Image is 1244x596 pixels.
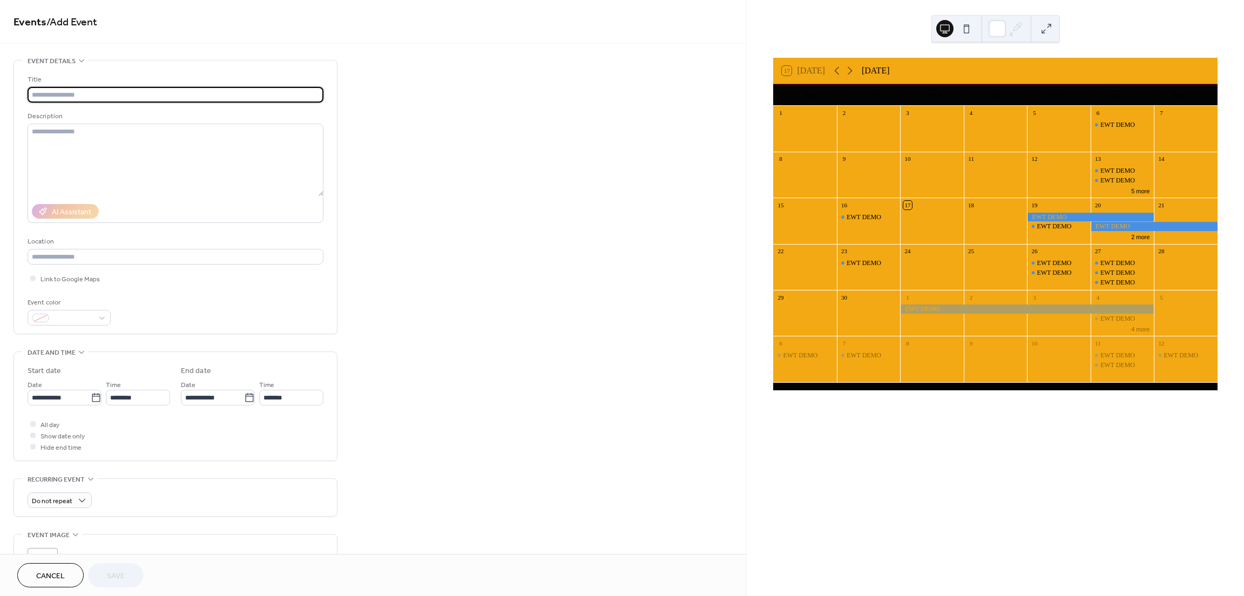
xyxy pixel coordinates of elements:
[967,339,975,347] div: 9
[1091,166,1154,175] div: EWT DEMO
[1154,351,1218,360] div: EWT DEMO
[1030,293,1038,301] div: 3
[1100,120,1135,130] div: EWT DEMO
[1157,109,1165,117] div: 7
[1157,247,1165,255] div: 28
[847,213,881,222] div: EWT DEMO
[28,74,321,85] div: Title
[1037,268,1071,277] div: EWT DEMO
[782,84,843,106] div: Mon
[28,548,58,578] div: ;
[40,442,82,453] span: Hide end time
[28,365,61,377] div: Start date
[1157,339,1165,347] div: 12
[1100,166,1135,175] div: EWT DEMO
[1091,351,1154,360] div: EWT DEMO
[40,431,85,442] span: Show date only
[776,155,785,163] div: 8
[1094,247,1102,255] div: 27
[106,380,121,391] span: Time
[1127,232,1154,241] button: 2 more
[1094,201,1102,209] div: 20
[1091,222,1218,231] div: EWT DEMO
[840,109,848,117] div: 2
[903,155,911,163] div: 10
[1100,268,1135,277] div: EWT DEMO
[967,155,975,163] div: 11
[837,351,901,360] div: EWT DEMO
[1094,339,1102,347] div: 11
[783,351,817,360] div: EWT DEMO
[28,380,42,391] span: Date
[1091,120,1154,130] div: EWT DEMO
[1037,222,1071,231] div: EWT DEMO
[847,351,881,360] div: EWT DEMO
[837,259,901,268] div: EWT DEMO
[28,347,76,358] span: Date and time
[1094,155,1102,163] div: 13
[1091,176,1154,185] div: EWT DEMO
[900,304,1154,314] div: EWT DEMO
[1100,314,1135,323] div: EWT DEMO
[13,12,46,33] a: Events
[1091,268,1154,277] div: EWT DEMO
[1030,247,1038,255] div: 26
[28,297,109,308] div: Event color
[36,571,65,582] span: Cancel
[965,84,1026,106] div: Thu
[1157,293,1165,301] div: 5
[28,236,321,247] div: Location
[1087,84,1148,106] div: Sat
[1030,201,1038,209] div: 19
[181,365,211,377] div: End date
[840,155,848,163] div: 9
[1030,339,1038,347] div: 10
[967,201,975,209] div: 18
[903,339,911,347] div: 8
[17,563,84,587] button: Cancel
[840,201,848,209] div: 16
[28,530,70,541] span: Event image
[1027,259,1091,268] div: EWT DEMO
[776,201,785,209] div: 15
[1027,268,1091,277] div: EWT DEMO
[1094,293,1102,301] div: 4
[1027,222,1091,231] div: EWT DEMO
[1094,109,1102,117] div: 6
[847,259,881,268] div: EWT DEMO
[903,201,911,209] div: 17
[967,109,975,117] div: 4
[1100,361,1135,370] div: EWT DEMO
[776,293,785,301] div: 29
[28,111,321,122] div: Description
[776,247,785,255] div: 22
[1091,278,1154,287] div: EWT DEMO
[776,339,785,347] div: 6
[776,109,785,117] div: 1
[1091,361,1154,370] div: EWT DEMO
[967,247,975,255] div: 25
[1100,259,1135,268] div: EWT DEMO
[840,339,848,347] div: 7
[46,12,97,33] span: / Add Event
[1030,155,1038,163] div: 12
[1091,259,1154,268] div: EWT DEMO
[1157,201,1165,209] div: 21
[903,109,911,117] div: 3
[840,247,848,255] div: 23
[843,84,904,106] div: Tue
[967,293,975,301] div: 2
[32,495,72,507] span: Do not repeat
[40,274,100,285] span: Link to Google Maps
[1157,155,1165,163] div: 14
[837,213,901,222] div: EWT DEMO
[773,351,837,360] div: EWT DEMO
[181,380,195,391] span: Date
[903,293,911,301] div: 1
[840,293,848,301] div: 30
[862,64,890,77] div: [DATE]
[904,84,965,106] div: Wed
[1100,176,1135,185] div: EWT DEMO
[28,56,76,67] span: Event details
